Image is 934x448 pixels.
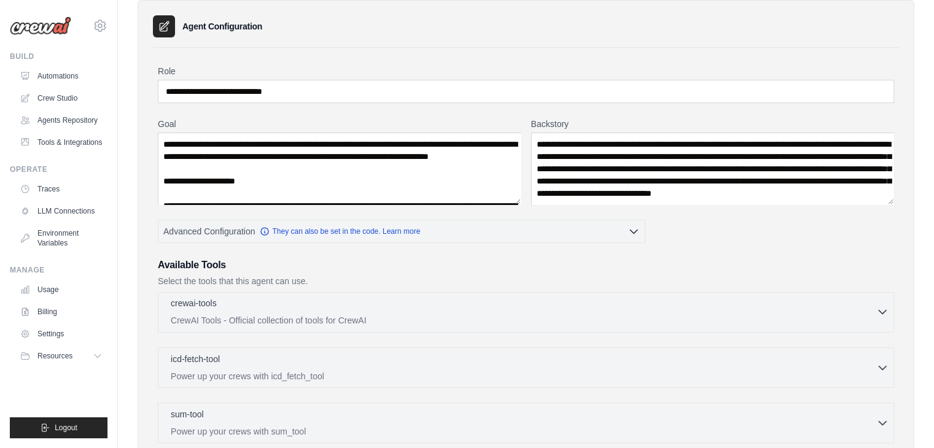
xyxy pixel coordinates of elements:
[171,314,876,326] p: CrewAI Tools - Official collection of tools for CrewAI
[163,353,889,382] button: icd-fetch-tool Power up your crews with icd_fetch_tool
[10,164,107,174] div: Operate
[15,280,107,299] a: Usage
[182,20,262,33] h3: Agent Configuration
[15,324,107,344] a: Settings
[37,351,72,361] span: Resources
[10,265,107,275] div: Manage
[15,179,107,199] a: Traces
[171,425,876,438] p: Power up your crews with sum_tool
[15,66,107,86] a: Automations
[10,52,107,61] div: Build
[15,201,107,221] a: LLM Connections
[158,118,521,130] label: Goal
[158,275,894,287] p: Select the tools that this agent can use.
[55,423,77,433] span: Logout
[10,417,107,438] button: Logout
[171,353,220,365] p: icd-fetch-tool
[163,297,889,326] button: crewai-tools CrewAI Tools - Official collection of tools for CrewAI
[163,225,255,238] span: Advanced Configuration
[158,220,645,242] button: Advanced Configuration They can also be set in the code. Learn more
[260,226,420,236] a: They can also be set in the code. Learn more
[15,133,107,152] a: Tools & Integrations
[163,408,889,438] button: sum-tool Power up your crews with sum_tool
[10,17,71,35] img: Logo
[171,370,876,382] p: Power up your crews with icd_fetch_tool
[15,302,107,322] a: Billing
[158,65,894,77] label: Role
[158,258,894,272] h3: Available Tools
[15,110,107,130] a: Agents Repository
[531,118,895,130] label: Backstory
[15,88,107,108] a: Crew Studio
[15,223,107,253] a: Environment Variables
[15,346,107,366] button: Resources
[171,297,217,309] p: crewai-tools
[171,408,204,420] p: sum-tool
